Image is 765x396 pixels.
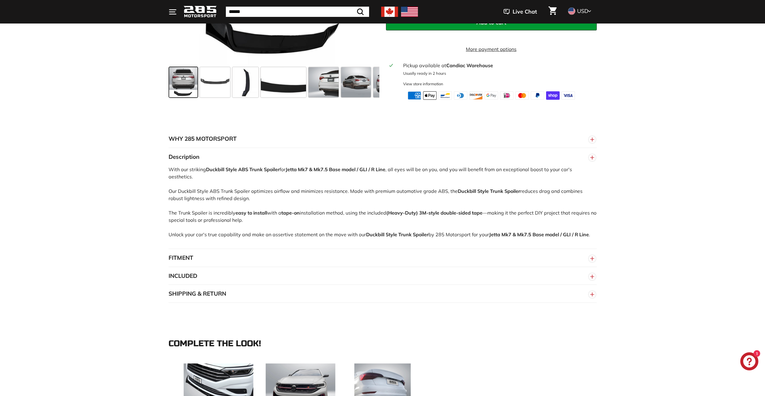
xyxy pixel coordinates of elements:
img: visa [561,91,575,100]
strong: Duckbill Style [458,188,489,194]
input: Search [226,7,369,17]
inbox-online-store-chat: Shopify online store chat [738,352,760,372]
button: SHIPPING & RETURN [169,285,597,303]
span: USD [577,8,588,14]
p: Usually ready in 2 hours [403,71,593,76]
strong: (Heavy-Duty) 3M-style double-sided tape [386,210,482,216]
strong: Trunk Spoiler [398,231,428,237]
img: shopify_pay [546,91,560,100]
img: apple_pay [423,91,437,100]
strong: Duckbill Style [206,166,237,172]
img: paypal [531,91,544,100]
button: FITMENT [169,249,597,267]
img: diners_club [454,91,467,100]
button: WHY 285 MOTORSPORT [169,130,597,148]
div: With our striking for , all eyes will be on you, and you will benefit from an exceptional boost t... [169,166,597,249]
img: discover [469,91,483,100]
div: Pickup available at [403,62,593,69]
img: master [515,91,529,100]
a: Cart [545,2,560,22]
div: View store information [403,81,443,87]
a: More payment options [386,46,597,53]
button: Live Chat [496,4,545,19]
strong: easy to install [236,210,267,216]
span: Live Chat [513,8,537,16]
strong: Candiac Warehouse [446,62,493,68]
img: ideal [500,91,514,100]
strong: Jetta Mk7 & Mk7.5 Base model / GLI / R Line [286,166,385,172]
strong: Jetta Mk7 & Mk7.5 Base model / GLI / R Line [489,231,589,237]
strong: Trunk Spoiler [490,188,520,194]
span: Add to cart [476,19,506,26]
strong: Duckbill Style [366,231,397,237]
div: Complete the look! [169,339,597,348]
button: Description [169,148,597,166]
img: bancontact [438,91,452,100]
img: Logo_285_Motorsport_areodynamics_components [184,5,217,19]
strong: ABS [238,166,248,172]
button: INCLUDED [169,267,597,285]
strong: Trunk Spoiler [249,166,280,172]
strong: tape-on [281,210,300,216]
img: google_pay [485,91,498,100]
img: american_express [408,91,421,100]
